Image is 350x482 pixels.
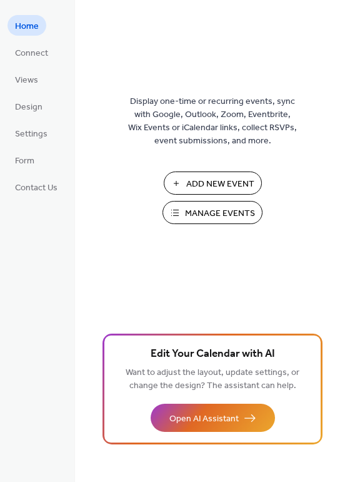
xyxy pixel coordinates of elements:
span: Design [15,101,42,114]
button: Manage Events [162,201,262,224]
a: Design [7,96,50,116]
span: Display one-time or recurring events, sync with Google, Outlook, Zoom, Eventbrite, Wix Events or ... [128,95,297,148]
span: Form [15,155,34,168]
button: Open AI Assistant [151,404,275,432]
button: Add New Event [164,172,262,195]
span: Views [15,74,38,87]
span: Manage Events [185,207,255,220]
span: Want to adjust the layout, update settings, or change the design? The assistant can help. [126,364,299,394]
span: Contact Us [15,182,57,195]
span: Connect [15,47,48,60]
span: Add New Event [186,178,254,191]
a: Home [7,15,46,36]
span: Home [15,20,39,33]
a: Connect [7,42,56,63]
a: Contact Us [7,177,65,197]
span: Open AI Assistant [169,413,239,426]
a: Settings [7,123,55,143]
span: Edit Your Calendar with AI [151,346,275,363]
span: Settings [15,128,47,141]
a: Views [7,69,46,90]
a: Form [7,150,42,170]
